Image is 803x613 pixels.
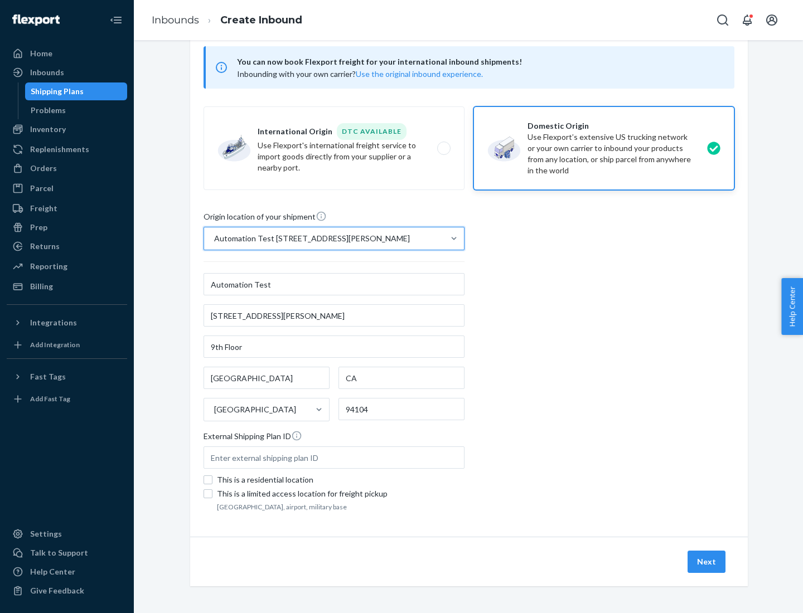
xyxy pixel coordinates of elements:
a: Inbounds [7,64,127,81]
a: Help Center [7,563,127,581]
a: Billing [7,278,127,295]
button: Give Feedback [7,582,127,600]
div: Add Fast Tag [30,394,70,403]
a: Talk to Support [7,544,127,562]
input: City [204,367,330,389]
input: [GEOGRAPHIC_DATA] [213,404,214,415]
a: Replenishments [7,140,127,158]
a: Inventory [7,120,127,138]
button: Integrations [7,314,127,332]
input: First & Last Name [204,273,465,295]
a: Prep [7,218,127,236]
button: Help Center [781,278,803,335]
div: Reporting [30,261,67,272]
div: [GEOGRAPHIC_DATA] [214,404,296,415]
div: Shipping Plans [31,86,84,97]
a: Reporting [7,257,127,275]
a: Settings [7,525,127,543]
div: Prep [30,222,47,233]
button: Close Navigation [105,9,127,31]
button: Open account menu [761,9,783,31]
button: Use the original inbound experience. [356,69,483,80]
div: Home [30,48,52,59]
div: Inventory [30,124,66,135]
div: Freight [30,203,57,214]
div: Fast Tags [30,371,66,382]
input: ZIP Code [338,398,465,420]
a: Returns [7,237,127,255]
a: Orders [7,159,127,177]
div: Help Center [30,566,75,577]
input: Street Address 2 (Optional) [204,335,465,358]
button: Fast Tags [7,368,127,386]
input: Street Address [204,304,465,327]
button: Next [688,551,725,573]
input: This is a limited access location for freight pickup [204,489,212,498]
a: Add Integration [7,336,127,354]
div: This is a limited access location for freight pickup [217,488,465,499]
div: Talk to Support [30,547,88,558]
a: Inbounds [152,14,199,26]
input: This is a residential location [204,475,212,484]
div: Parcel [30,183,54,194]
input: Enter external shipping plan ID [204,446,465,469]
span: External Shipping Plan ID [204,430,302,446]
span: Origin location of your shipment [204,211,327,227]
a: Add Fast Tag [7,390,127,408]
div: Orders [30,163,57,174]
div: Automation Test [STREET_ADDRESS][PERSON_NAME] [214,233,410,244]
a: Shipping Plans [25,82,128,100]
div: Inbounds [30,67,64,78]
a: Create Inbound [220,14,302,26]
footer: [GEOGRAPHIC_DATA], airport, military base [217,502,465,512]
a: Home [7,45,127,62]
div: Problems [31,105,66,116]
div: Returns [30,241,60,252]
span: Inbounding with your own carrier? [237,69,483,79]
a: Parcel [7,179,127,197]
div: Integrations [30,317,77,328]
a: Problems [25,101,128,119]
button: Open notifications [736,9,758,31]
a: Freight [7,200,127,217]
img: Flexport logo [12,14,60,26]
div: Billing [30,281,53,292]
div: This is a residential location [217,474,465,485]
div: Settings [30,528,62,539]
div: Replenishments [30,144,89,155]
button: Open Search Box [712,9,734,31]
ol: breadcrumbs [143,4,311,37]
div: Add Integration [30,340,80,349]
input: State [338,367,465,389]
span: You can now book Flexport freight for your international inbound shipments! [237,55,721,69]
div: Give Feedback [30,585,84,596]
